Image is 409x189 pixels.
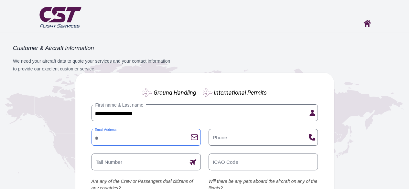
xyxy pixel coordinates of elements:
label: Phone [210,134,230,141]
label: ICAO Code [210,158,241,165]
img: CST Flight Services logo [38,4,83,29]
img: Home [363,20,371,27]
label: International Permits [214,88,267,97]
label: Ground Handling [154,88,196,97]
label: Email Address [93,127,118,132]
label: Tail Number [93,158,125,165]
label: First name & Last name [93,102,146,108]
